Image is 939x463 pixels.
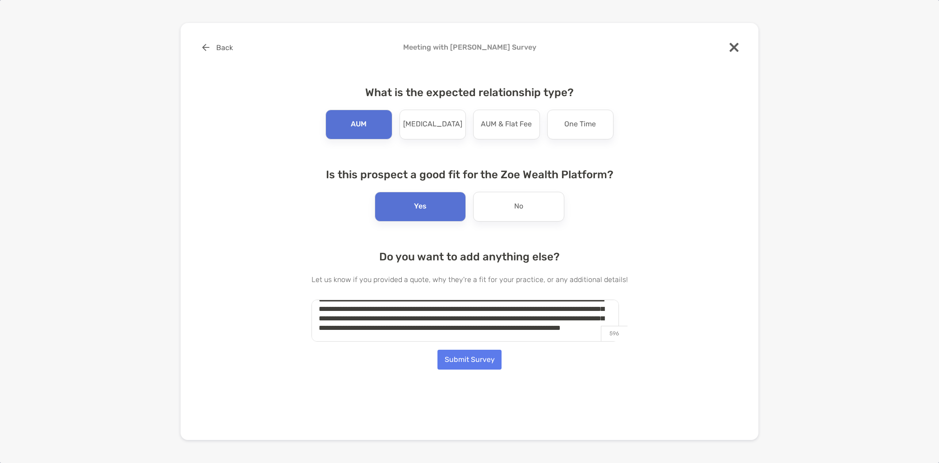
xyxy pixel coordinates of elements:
[311,168,628,181] h4: Is this prospect a good fit for the Zoe Wealth Platform?
[195,37,240,57] button: Back
[403,117,462,132] p: [MEDICAL_DATA]
[311,250,628,263] h4: Do you want to add anything else?
[311,274,628,285] p: Let us know if you provided a quote, why they're a fit for your practice, or any additional details!
[311,86,628,99] h4: What is the expected relationship type?
[601,326,628,341] p: 596
[730,43,739,52] img: close modal
[514,199,523,214] p: No
[481,117,532,132] p: AUM & Flat Fee
[437,350,502,370] button: Submit Survey
[195,43,744,51] h4: Meeting with [PERSON_NAME] Survey
[351,117,367,132] p: AUM
[202,44,209,51] img: button icon
[414,199,427,214] p: Yes
[564,117,596,132] p: One Time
